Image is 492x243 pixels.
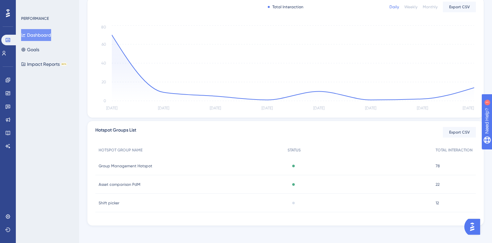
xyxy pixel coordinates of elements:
[261,106,273,110] tspan: [DATE]
[417,106,428,110] tspan: [DATE]
[436,163,440,169] span: 78
[288,147,301,153] span: STATUS
[158,106,169,110] tspan: [DATE]
[389,4,399,10] div: Daily
[21,58,67,70] button: Impact ReportsBETA
[21,16,49,21] div: PERFORMANCE
[423,4,438,10] div: Monthly
[210,106,221,110] tspan: [DATE]
[99,147,142,153] span: HOTSPOT GROUP NAME
[436,182,440,187] span: 22
[102,42,106,47] tspan: 60
[104,99,106,103] tspan: 0
[464,217,484,237] iframe: UserGuiding AI Assistant Launcher
[61,62,67,66] div: BETA
[95,126,136,138] span: Hotspot Groups List
[443,127,476,138] button: Export CSV
[449,4,470,10] span: Export CSV
[21,44,39,56] button: Goals
[268,4,303,10] div: Total Interaction
[365,106,376,110] tspan: [DATE]
[463,106,474,110] tspan: [DATE]
[99,182,140,187] span: Asset comparison PdM
[106,106,117,110] tspan: [DATE]
[436,147,473,153] span: TOTAL INTERACTION
[46,3,48,9] div: 1
[449,130,470,135] span: Export CSV
[101,25,106,29] tspan: 80
[101,61,106,65] tspan: 40
[99,163,152,169] span: Group Management Hotspot
[99,200,119,206] span: Shift picker
[102,80,106,84] tspan: 20
[15,2,41,10] span: Need Help?
[404,4,417,10] div: Weekly
[443,2,476,12] button: Export CSV
[436,200,439,206] span: 12
[21,29,51,41] button: Dashboard
[313,106,324,110] tspan: [DATE]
